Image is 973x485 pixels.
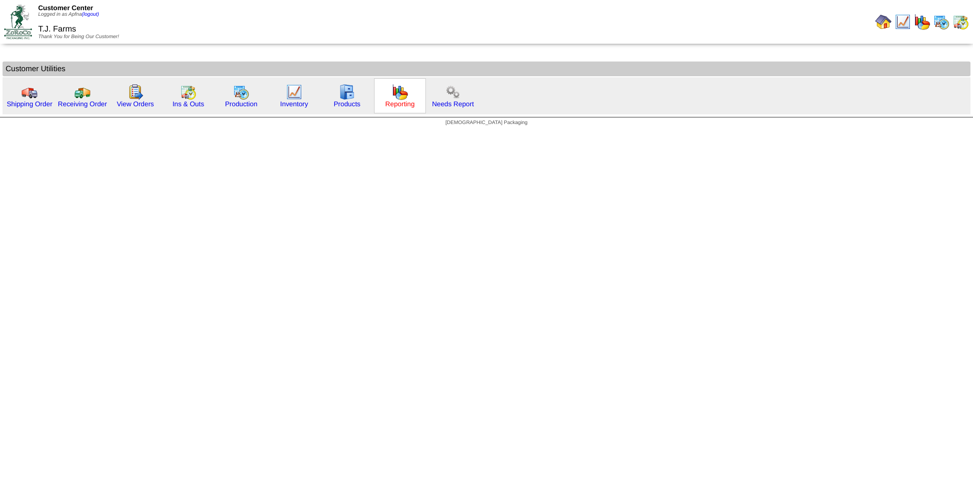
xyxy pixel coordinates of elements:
[875,14,892,30] img: home.gif
[58,100,107,108] a: Receiving Order
[280,100,308,108] a: Inventory
[38,25,76,34] span: T.J. Farms
[392,84,408,100] img: graph.gif
[127,84,144,100] img: workorder.gif
[445,120,527,126] span: [DEMOGRAPHIC_DATA] Packaging
[3,62,970,76] td: Customer Utilities
[445,84,461,100] img: workflow.png
[286,84,302,100] img: line_graph.gif
[225,100,257,108] a: Production
[38,34,119,40] span: Thank You for Being Our Customer!
[895,14,911,30] img: line_graph.gif
[385,100,415,108] a: Reporting
[432,100,474,108] a: Needs Report
[21,84,38,100] img: truck.gif
[38,4,93,12] span: Customer Center
[7,100,52,108] a: Shipping Order
[334,100,361,108] a: Products
[38,12,99,17] span: Logged in as Apfna
[933,14,950,30] img: calendarprod.gif
[914,14,930,30] img: graph.gif
[74,84,91,100] img: truck2.gif
[173,100,204,108] a: Ins & Outs
[339,84,355,100] img: cabinet.gif
[953,14,969,30] img: calendarinout.gif
[82,12,99,17] a: (logout)
[180,84,196,100] img: calendarinout.gif
[233,84,249,100] img: calendarprod.gif
[4,5,32,39] img: ZoRoCo_Logo(Green%26Foil)%20jpg.webp
[117,100,154,108] a: View Orders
